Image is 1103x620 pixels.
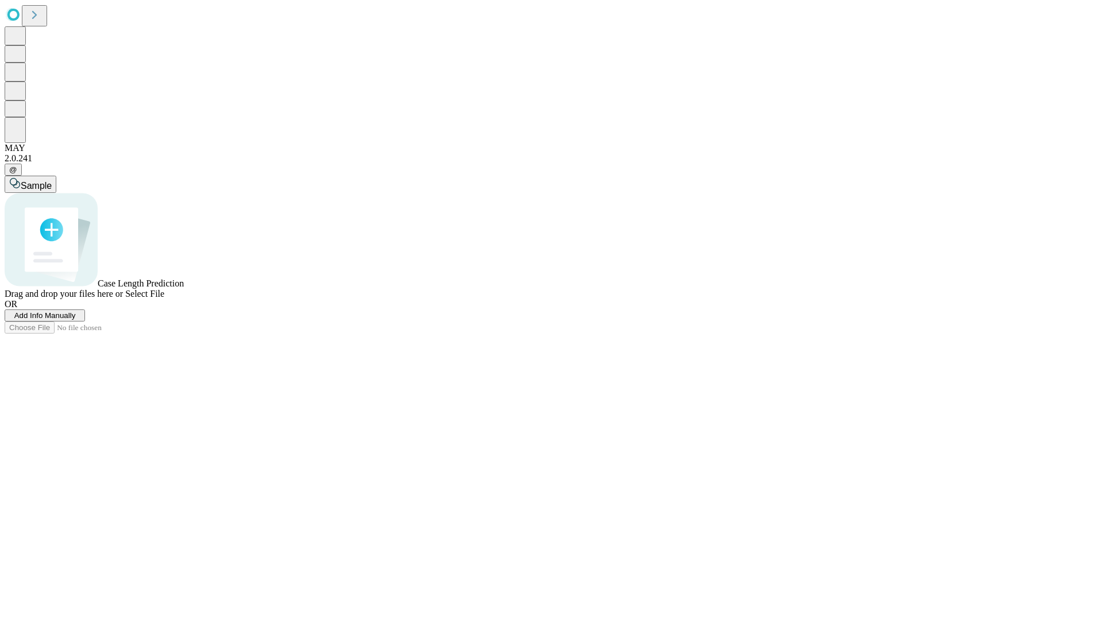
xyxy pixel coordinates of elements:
div: MAY [5,143,1098,153]
span: Add Info Manually [14,311,76,320]
div: 2.0.241 [5,153,1098,164]
span: Drag and drop your files here or [5,289,123,299]
span: Sample [21,181,52,191]
button: Sample [5,176,56,193]
button: Add Info Manually [5,309,85,321]
span: Case Length Prediction [98,278,184,288]
span: @ [9,165,17,174]
button: @ [5,164,22,176]
span: Select File [125,289,164,299]
span: OR [5,299,17,309]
